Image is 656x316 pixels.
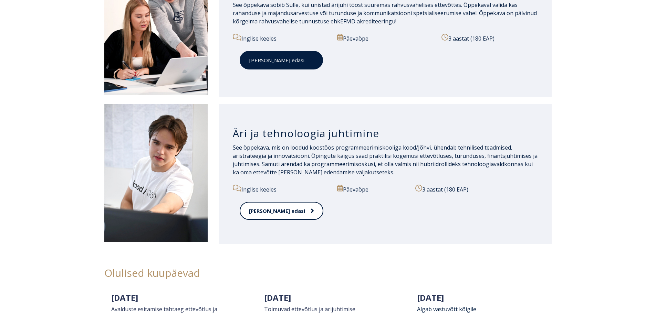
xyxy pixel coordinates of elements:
[233,143,538,176] p: See õppekava, mis on loodud koostöös programmeerimiskooliga kood/Jõhvi, ühendab tehnilised teadmi...
[233,1,537,25] span: See õppekava sobib Sulle, kui unistad ärijuhi tööst suuremas rahvusvahelises ettevõttes. Õppekava...
[240,51,323,70] a: [PERSON_NAME] edasi
[104,266,200,280] span: Olulised kuupäevad
[337,185,408,194] p: Päevaõpe
[420,305,425,313] span: lg
[417,305,420,313] span: A
[233,185,329,194] p: Inglise keeles
[441,34,538,43] p: 3 aastat (180 EAP)
[417,292,444,303] span: [DATE]
[264,292,291,303] span: [DATE]
[233,34,329,43] p: Inglise keeles
[111,292,138,303] span: [DATE]
[415,185,538,194] p: 3 aastat (180 EAP)
[264,305,294,313] span: Toimuvad e
[233,127,538,140] h3: Äri ja tehnoloogia juhtimine
[340,18,395,25] a: EFMD akrediteeringu
[240,202,323,220] a: [PERSON_NAME] edasi
[337,34,434,43] p: Päevaõpe
[104,104,208,242] img: Äri ja tehnoloogia juhtimine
